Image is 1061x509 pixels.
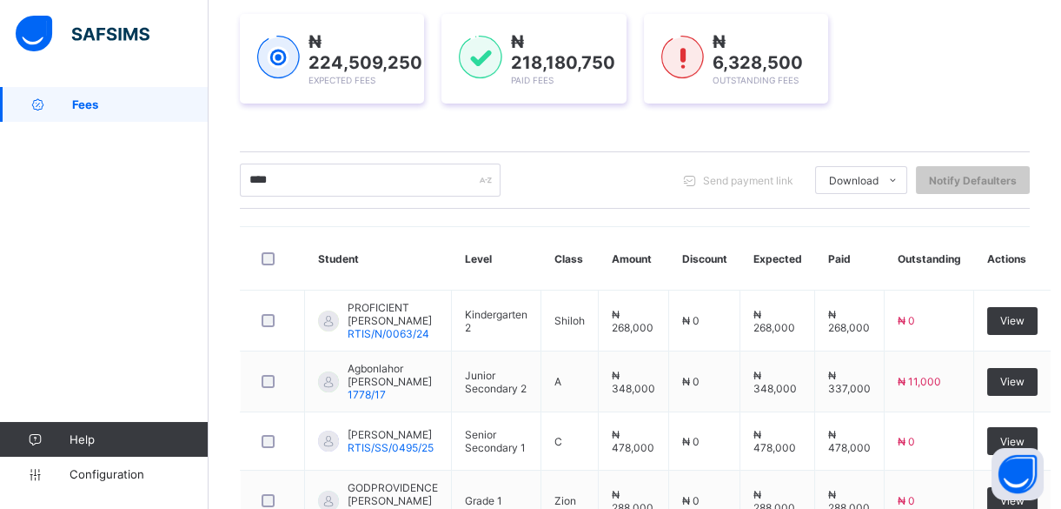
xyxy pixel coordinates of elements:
[740,227,815,291] th: Expected
[465,428,526,454] span: Senior Secondary 1
[16,16,149,52] img: safsims
[612,428,654,454] span: ₦ 478,000
[828,308,870,334] span: ₦ 268,000
[511,75,554,85] span: Paid Fees
[257,36,300,79] img: expected-1.03dd87d44185fb6c27cc9b2570c10499.svg
[1000,494,1025,507] span: View
[829,174,879,187] span: Download
[815,227,885,291] th: Paid
[308,75,375,85] span: Expected Fees
[669,227,740,291] th: Discount
[1000,314,1025,327] span: View
[348,327,429,340] span: RTIS/N/0063/24
[885,227,974,291] th: Outstanding
[974,227,1051,291] th: Actions
[452,227,541,291] th: Level
[682,494,700,507] span: ₦ 0
[511,31,615,73] span: ₦ 218,180,750
[828,369,871,395] span: ₦ 337,000
[554,435,562,448] span: C
[703,174,793,187] span: Send payment link
[348,481,438,507] span: GODPROVIDENCE [PERSON_NAME]
[828,428,871,454] span: ₦ 478,000
[348,388,386,401] span: 1778/17
[682,435,700,448] span: ₦ 0
[753,308,795,334] span: ₦ 268,000
[348,428,434,441] span: [PERSON_NAME]
[305,227,452,291] th: Student
[753,369,797,395] span: ₦ 348,000
[1000,435,1025,448] span: View
[554,375,561,388] span: A
[465,308,527,334] span: Kindergarten 2
[1000,375,1025,388] span: View
[929,174,1017,187] span: Notify Defaulters
[70,432,208,446] span: Help
[465,494,502,507] span: Grade 1
[713,75,799,85] span: Outstanding Fees
[348,441,434,454] span: RTIS/SS/0495/25
[541,227,599,291] th: Class
[612,369,655,395] span: ₦ 348,000
[612,308,653,334] span: ₦ 268,000
[554,314,585,327] span: Shiloh
[348,362,438,388] span: Agbonlahor [PERSON_NAME]
[682,314,700,327] span: ₦ 0
[898,314,915,327] span: ₦ 0
[599,227,669,291] th: Amount
[898,494,915,507] span: ₦ 0
[308,31,422,73] span: ₦ 224,509,250
[713,31,803,73] span: ₦ 6,328,500
[753,428,796,454] span: ₦ 478,000
[682,375,700,388] span: ₦ 0
[72,97,209,111] span: Fees
[459,36,501,79] img: paid-1.3eb1404cbcb1d3b736510a26bbfa3ccb.svg
[554,494,576,507] span: Zion
[465,369,527,395] span: Junior Secondary 2
[991,448,1044,500] button: Open asap
[70,467,208,481] span: Configuration
[898,435,915,448] span: ₦ 0
[661,36,704,79] img: outstanding-1.146d663e52f09953f639664a84e30106.svg
[898,375,941,388] span: ₦ 11,000
[348,301,438,327] span: PROFICIENT [PERSON_NAME]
